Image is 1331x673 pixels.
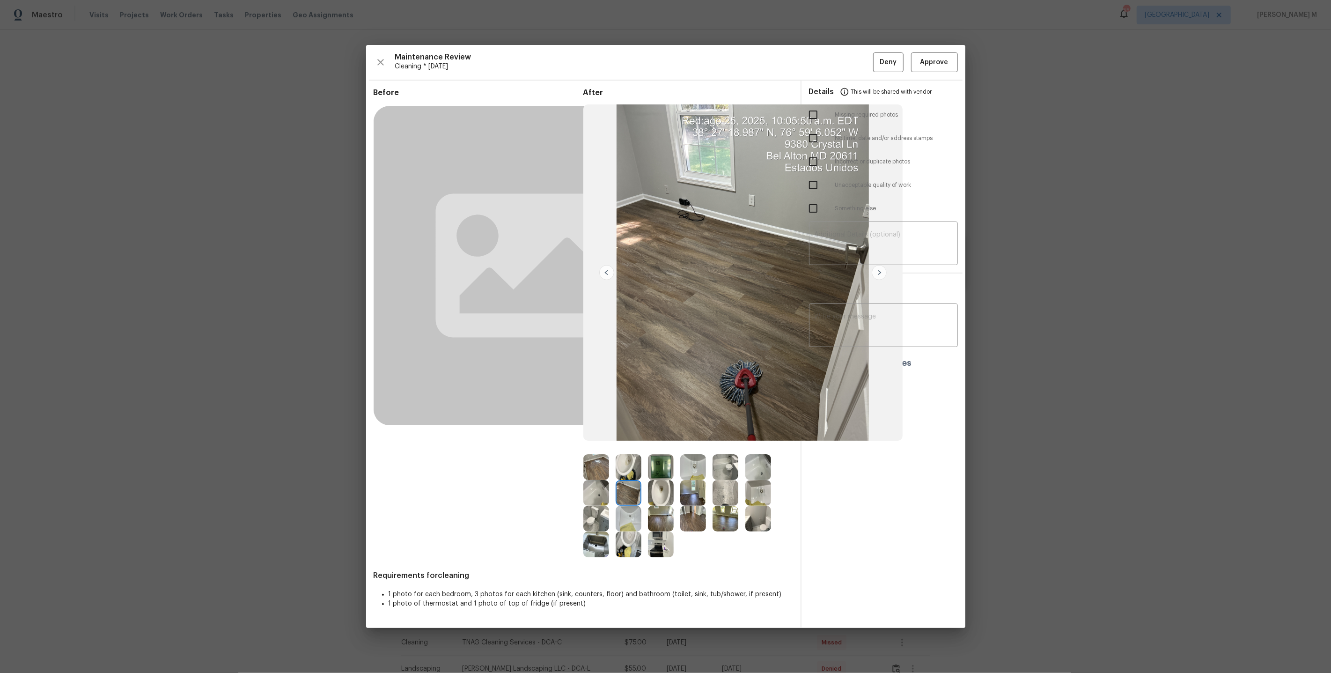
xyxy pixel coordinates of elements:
[873,52,904,73] button: Deny
[802,150,965,173] div: Incorrect or duplicate photos
[851,81,932,103] span: This will be shared with vendor
[880,57,897,68] span: Deny
[395,52,873,62] span: Maintenance Review
[872,265,887,280] img: right-chevron-button-url
[802,197,965,220] div: Something else
[802,126,965,150] div: No time, date and/or address stamps
[802,103,965,126] div: Missing required photos
[920,57,949,68] span: Approve
[835,205,958,213] span: Something else
[809,81,834,103] span: Details
[583,88,793,97] span: After
[374,88,583,97] span: Before
[802,173,965,197] div: Unacceptable quality of work
[835,181,958,189] span: Unacceptable quality of work
[395,62,873,71] span: Cleaning * [DATE]
[599,265,614,280] img: left-chevron-button-url
[389,590,793,599] li: 1 photo for each bedroom, 3 photos for each kitchen (sink, counters, floor) and bathroom (toilet,...
[911,52,958,73] button: Approve
[835,111,958,119] span: Missing required photos
[389,599,793,608] li: 1 photo of thermostat and 1 photo of top of fridge (if present)
[835,158,958,166] span: Incorrect or duplicate photos
[835,134,958,142] span: No time, date and/or address stamps
[374,571,793,580] span: Requirements for cleaning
